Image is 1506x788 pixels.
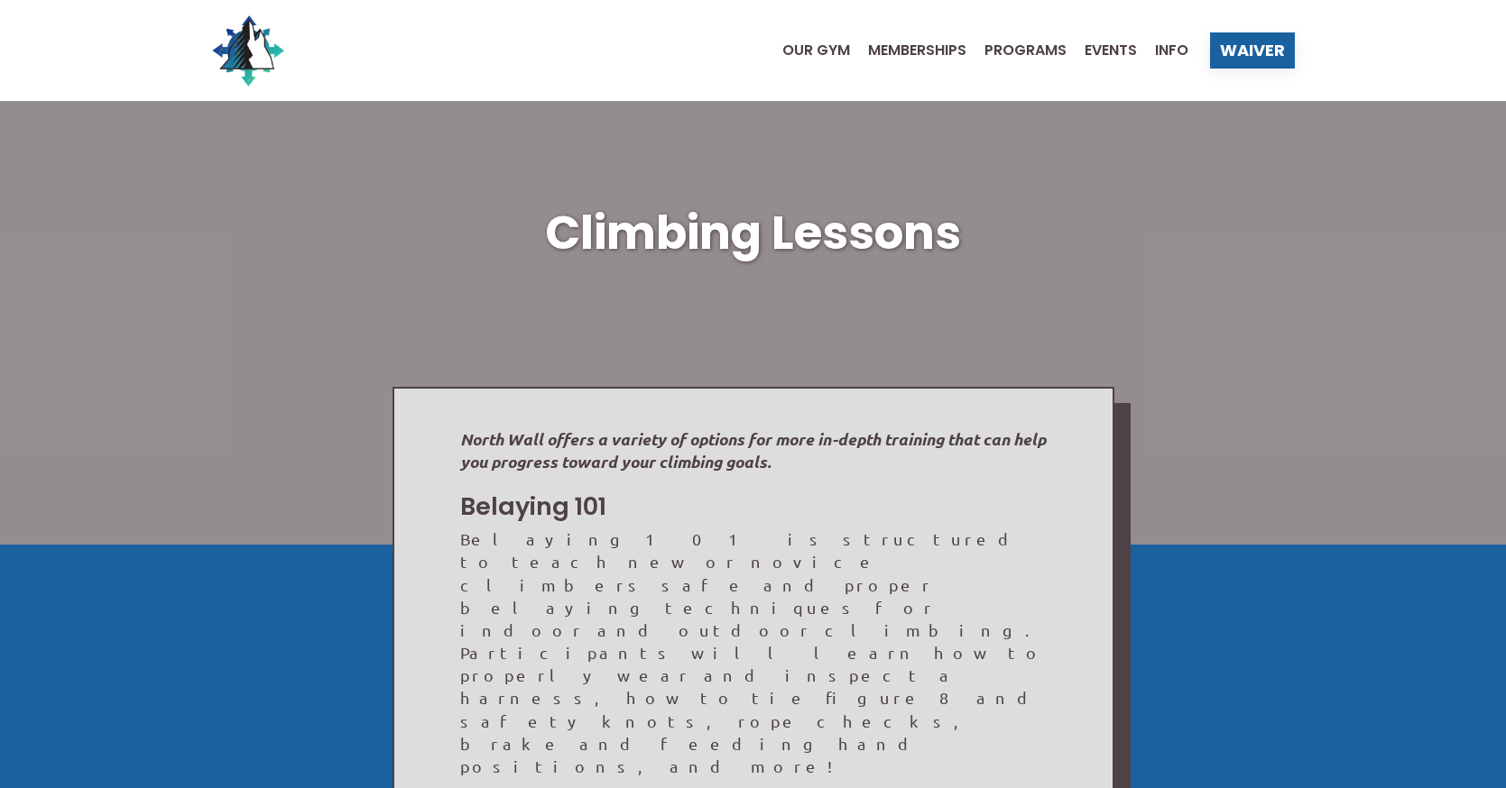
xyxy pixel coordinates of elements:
[966,43,1067,58] a: Programs
[212,14,284,87] img: North Wall Logo
[850,43,966,58] a: Memberships
[460,428,1046,472] strong: North Wall offers a variety of options for more in-depth training that can help you progress towa...
[764,43,850,58] a: Our Gym
[1085,43,1137,58] span: Events
[1137,43,1188,58] a: Info
[868,43,966,58] span: Memberships
[1210,32,1295,69] a: Waiver
[1067,43,1137,58] a: Events
[1155,43,1188,58] span: Info
[212,201,1295,266] h1: Climbing Lessons
[460,490,1047,524] h2: Belaying 101
[984,43,1067,58] span: Programs
[460,527,1047,777] p: Belaying 101 is structured to teach new or novice climbers safe and proper belaying techniques fo...
[782,43,850,58] span: Our Gym
[1220,42,1285,59] span: Waiver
